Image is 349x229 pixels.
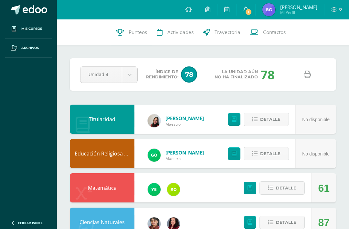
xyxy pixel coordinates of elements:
[259,181,305,195] button: Detalle
[111,19,152,45] a: Punteos
[148,149,161,162] img: a71da0dd88d8707d8cad730c28d3cf18.png
[276,182,296,194] span: Detalle
[260,113,280,125] span: Detalle
[148,183,161,196] img: fd93c6619258ae32e8e829e8701697bb.png
[70,105,134,134] div: Titularidad
[245,19,291,45] a: Contactos
[302,117,330,122] span: No disponible
[167,183,180,196] img: 53ebae3843709d0b88523289b497d643.png
[165,156,204,161] span: Maestro
[167,29,194,36] span: Actividades
[165,121,204,127] span: Maestro
[89,67,114,82] span: Unidad 4
[80,67,137,83] a: Unidad 4
[276,216,296,228] span: Detalle
[280,10,317,15] span: Mi Perfil
[262,3,275,16] img: 7c2ee186d3510063ee1308d52dc0527a.png
[165,115,204,121] span: [PERSON_NAME]
[148,114,161,127] img: 82fee4d3dc6a1592674ec48585172ce7.png
[70,173,134,202] div: Matemática
[198,19,245,45] a: Trayectoria
[263,29,286,36] span: Contactos
[244,113,289,126] button: Detalle
[18,221,43,225] span: Cerrar panel
[21,26,42,31] span: Mis cursos
[302,151,330,156] span: No disponible
[5,19,52,39] a: Mis cursos
[70,139,134,168] div: Educación Religiosa Escolar
[129,29,147,36] span: Punteos
[181,66,197,83] span: 78
[244,147,289,160] button: Detalle
[21,45,39,51] span: Archivos
[146,69,178,80] span: Índice de Rendimiento:
[280,4,317,10] span: [PERSON_NAME]
[215,29,240,36] span: Trayectoria
[260,66,275,83] div: 78
[152,19,198,45] a: Actividades
[215,69,258,80] span: La unidad aún no ha finalizado
[5,39,52,58] a: Archivos
[245,8,252,16] span: 1
[260,148,280,160] span: Detalle
[259,216,305,229] button: Detalle
[318,174,330,203] div: 61
[165,149,204,156] span: [PERSON_NAME]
